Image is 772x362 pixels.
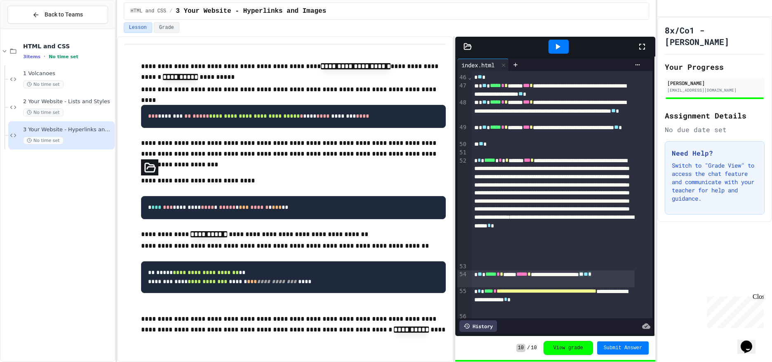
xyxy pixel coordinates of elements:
span: 3 items [23,54,40,59]
button: Grade [154,22,179,33]
span: No time set [49,54,78,59]
div: [PERSON_NAME] [667,79,762,87]
p: Switch to "Grade View" to access the chat feature and communicate with your teacher for help and ... [672,161,758,203]
div: No due date set [665,125,765,135]
span: 2 Your Website - Lists and Styles [23,98,113,105]
span: / [169,8,172,14]
span: 3 Your Website - Hyperlinks and Images [23,126,113,133]
span: No time set [23,137,64,144]
span: 1 Volcanoes [23,70,113,77]
h1: 8x/Co1 - [PERSON_NAME] [665,24,765,47]
div: Chat with us now!Close [3,3,57,52]
h3: Need Help? [672,148,758,158]
h2: Your Progress [665,61,765,73]
span: HTML and CSS [131,8,166,14]
div: [EMAIL_ADDRESS][DOMAIN_NAME] [667,87,762,93]
span: No time set [23,109,64,116]
span: Back to Teams [45,10,83,19]
iframe: chat widget [704,293,764,328]
span: • [44,53,45,60]
button: Back to Teams [7,6,108,24]
h2: Assignment Details [665,110,765,121]
button: Lesson [124,22,152,33]
span: HTML and CSS [23,43,113,50]
span: 3 Your Website - Hyperlinks and Images [176,6,326,16]
span: No time set [23,80,64,88]
iframe: chat widget [737,329,764,354]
